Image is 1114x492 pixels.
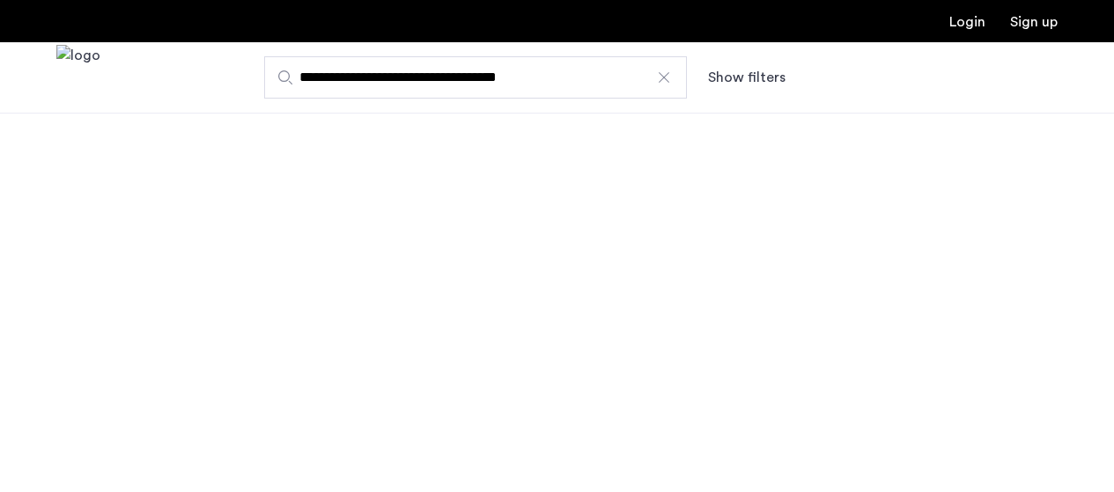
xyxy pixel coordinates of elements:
input: Apartment Search [264,56,687,99]
a: Login [949,15,985,29]
a: Cazamio Logo [56,45,100,111]
button: Show or hide filters [708,67,786,88]
img: logo [56,45,100,111]
a: Registration [1010,15,1058,29]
